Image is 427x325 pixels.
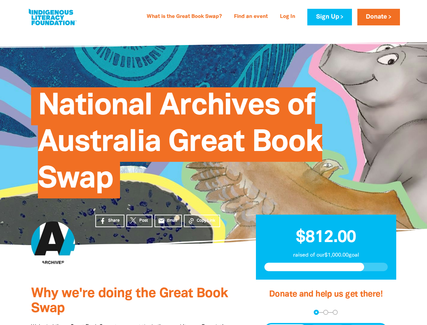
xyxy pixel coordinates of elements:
a: Share [95,215,124,227]
a: Log In [276,12,299,22]
a: What is the Great Book Swap? [143,12,226,22]
a: Post [126,215,152,227]
span: Post [139,218,148,224]
span: Share [108,218,120,224]
button: Copy Link [184,215,220,227]
a: Sign Up [307,9,352,25]
i: email [158,217,165,224]
span: National Archives of Australia Great Book Swap [38,92,322,198]
span: Copy Link [197,218,215,224]
span: Email [167,218,177,224]
a: emailEmail [155,215,182,227]
button: Navigate to step 3 of 3 to enter your payment details [333,310,338,315]
p: raised of our $1,000.00 goal [264,251,388,259]
button: Navigate to step 1 of 3 to enter your donation amount [314,310,319,315]
button: Navigate to step 2 of 3 to enter your details [323,310,328,315]
span: Why we're doing the Great Book Swap [31,287,228,315]
a: Donate [357,9,400,25]
span: $812.00 [296,230,356,245]
span: Donate and help us get there! [269,290,383,298]
a: Find an event [230,12,272,22]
